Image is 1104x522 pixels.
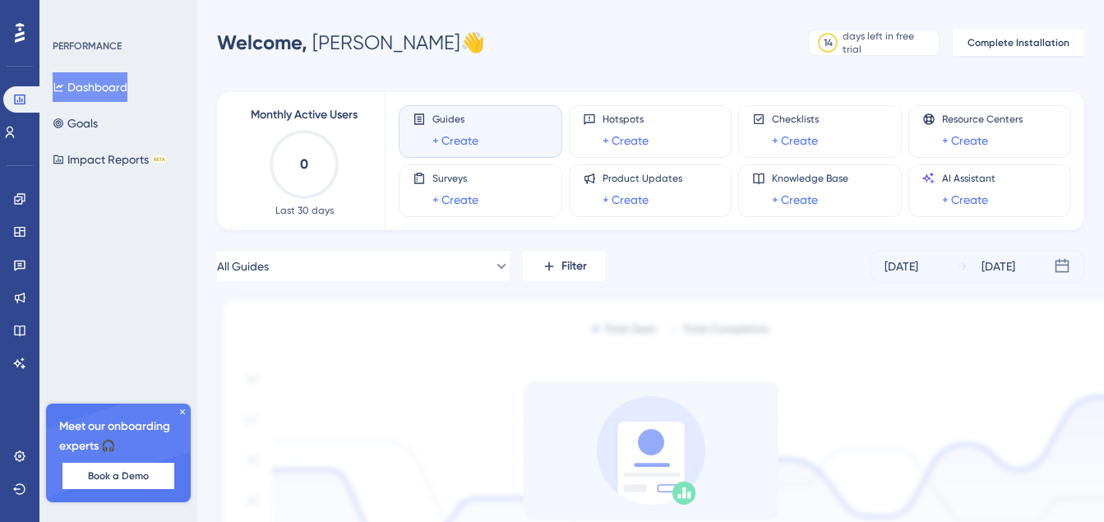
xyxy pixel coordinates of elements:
[53,109,98,138] button: Goals
[772,131,818,150] a: + Create
[603,172,682,185] span: Product Updates
[824,36,833,49] div: 14
[432,190,478,210] a: + Create
[942,131,988,150] a: + Create
[88,469,149,483] span: Book a Demo
[62,463,174,489] button: Book a Demo
[217,30,485,56] div: [PERSON_NAME] 👋
[59,417,178,456] span: Meet our onboarding experts 🎧
[843,30,934,56] div: days left in free trial
[982,256,1015,276] div: [DATE]
[217,250,510,283] button: All Guides
[885,256,918,276] div: [DATE]
[53,145,167,174] button: Impact ReportsBETA
[942,172,995,185] span: AI Assistant
[603,131,649,150] a: + Create
[603,190,649,210] a: + Create
[561,256,587,276] span: Filter
[217,256,269,276] span: All Guides
[300,156,308,172] text: 0
[772,113,819,126] span: Checklists
[432,172,478,185] span: Surveys
[942,190,988,210] a: + Create
[217,30,307,54] span: Welcome,
[772,172,848,185] span: Knowledge Base
[968,36,1069,49] span: Complete Installation
[942,113,1023,126] span: Resource Centers
[152,155,167,164] div: BETA
[603,113,649,126] span: Hotspots
[275,204,334,217] span: Last 30 days
[953,30,1084,56] button: Complete Installation
[251,105,358,125] span: Monthly Active Users
[523,250,605,283] button: Filter
[772,190,818,210] a: + Create
[432,113,478,126] span: Guides
[432,131,478,150] a: + Create
[53,39,122,53] div: PERFORMANCE
[53,72,127,102] button: Dashboard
